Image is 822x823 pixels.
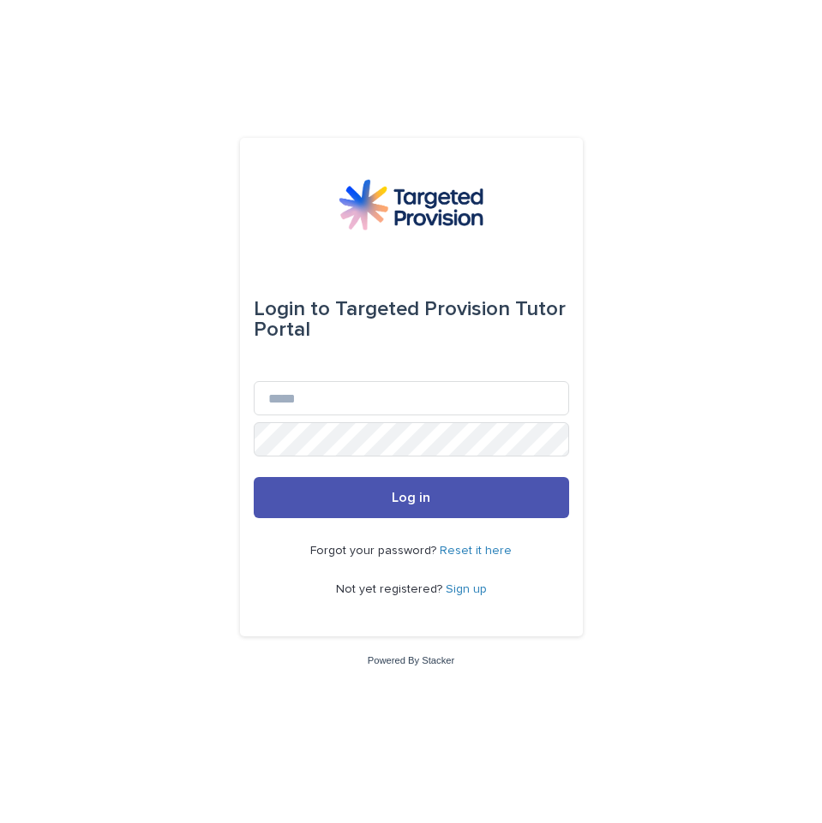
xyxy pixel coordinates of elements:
img: M5nRWzHhSzIhMunXDL62 [339,179,483,230]
span: Log in [392,491,430,504]
a: Sign up [446,583,487,595]
button: Log in [254,477,569,518]
span: Forgot your password? [310,545,440,557]
div: Targeted Provision Tutor Portal [254,285,569,354]
a: Powered By Stacker [368,655,454,665]
span: Login to [254,299,330,319]
span: Not yet registered? [336,583,446,595]
a: Reset it here [440,545,512,557]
